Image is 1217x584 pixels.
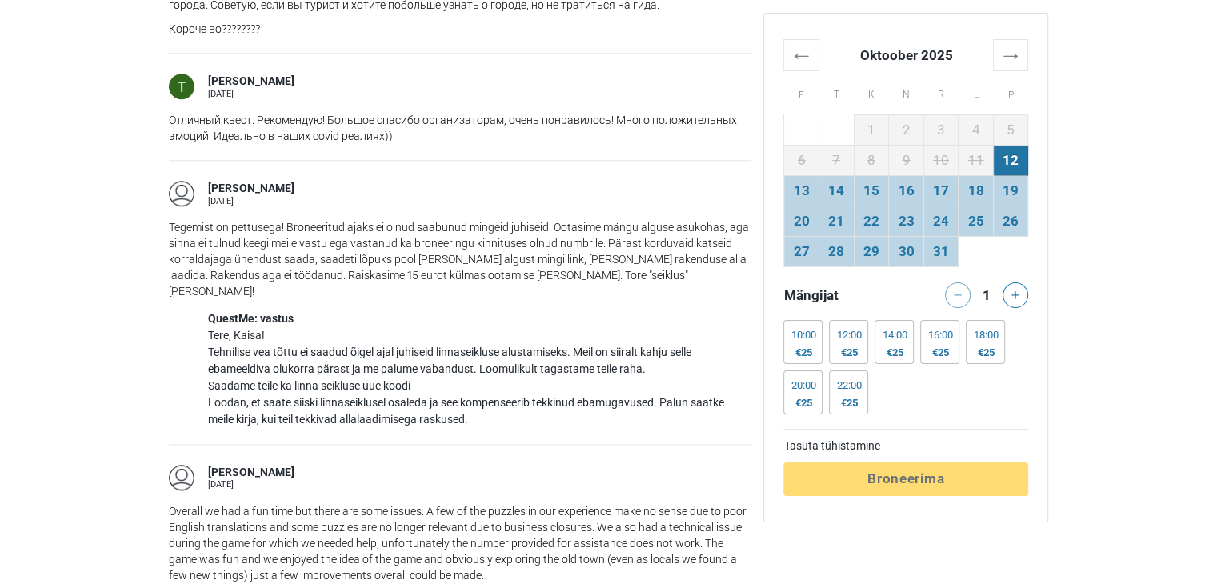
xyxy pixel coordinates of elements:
td: 9 [889,145,924,175]
div: [DATE] [208,197,294,206]
div: [PERSON_NAME] [208,465,294,481]
th: Oktoober 2025 [819,39,993,70]
div: [PERSON_NAME] [208,74,294,90]
th: T [819,70,854,114]
div: €25 [973,346,998,359]
td: 19 [993,175,1028,206]
div: 22:00 [836,379,861,392]
p: Overall we had a fun time but there are some issues. A few of the puzzles in our experience make ... [169,503,751,583]
td: 2 [889,114,924,145]
td: 5 [993,114,1028,145]
p: Отличный квест. Рекомендую! Большое спасибо организаторам, очень понравилось! Много положительных... [169,112,751,144]
td: 11 [959,145,994,175]
td: 14 [819,175,854,206]
th: R [923,70,959,114]
td: 24 [923,206,959,236]
div: 12:00 [836,329,861,342]
td: 17 [923,175,959,206]
td: 10 [923,145,959,175]
td: 16 [889,175,924,206]
div: €25 [836,346,861,359]
td: Tasuta tühistamine [783,438,1028,454]
div: €25 [882,346,907,359]
div: Tere, Kaisa! Tehnilise vea tõttu ei saadud õigel ajal juhiseid linnaseikluse alustamiseks. Meil o... [208,327,751,428]
td: 29 [854,236,889,266]
td: 28 [819,236,854,266]
th: N [889,70,924,114]
td: 26 [993,206,1028,236]
td: 4 [959,114,994,145]
th: ← [784,39,819,70]
td: 8 [854,145,889,175]
div: [DATE] [208,480,294,489]
td: 7 [819,145,854,175]
div: €25 [927,346,952,359]
div: 18:00 [973,329,998,342]
td: 22 [854,206,889,236]
div: 20:00 [791,379,815,392]
td: 21 [819,206,854,236]
td: 6 [784,145,819,175]
td: 13 [784,175,819,206]
th: K [854,70,889,114]
td: 12 [993,145,1028,175]
div: QuestMe: vastus [208,311,751,327]
p: Tegemist on pettusega! Broneeritud ajaks ei olnud saabunud mingeid juhiseid. Ootasime mängu algus... [169,219,751,299]
div: €25 [836,397,861,410]
td: 1 [854,114,889,145]
div: 10:00 [791,329,815,342]
td: 30 [889,236,924,266]
td: 3 [923,114,959,145]
div: [PERSON_NAME] [208,181,294,197]
div: [DATE] [208,90,294,98]
div: €25 [791,346,815,359]
td: 23 [889,206,924,236]
td: 31 [923,236,959,266]
p: Короче во???????? [169,21,751,37]
td: 15 [854,175,889,206]
div: €25 [791,397,815,410]
th: L [959,70,994,114]
div: 16:00 [927,329,952,342]
div: Mängijat [777,282,906,308]
td: 25 [959,206,994,236]
td: 27 [784,236,819,266]
th: E [784,70,819,114]
td: 18 [959,175,994,206]
td: 20 [784,206,819,236]
div: 14:00 [882,329,907,342]
th: → [993,39,1028,70]
div: 1 [977,282,996,305]
th: P [993,70,1028,114]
